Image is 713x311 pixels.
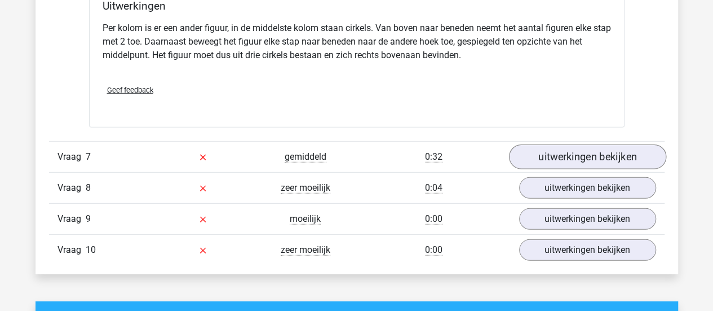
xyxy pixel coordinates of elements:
span: gemiddeld [285,151,326,163]
a: uitwerkingen bekijken [519,208,656,230]
span: 0:00 [425,213,442,225]
a: uitwerkingen bekijken [519,239,656,261]
span: 10 [86,244,96,255]
span: 7 [86,151,91,162]
a: uitwerkingen bekijken [519,177,656,199]
span: zeer moeilijk [281,244,330,256]
p: Per kolom is er een ander figuur, in de middelste kolom staan cirkels. Van boven naar beneden nee... [103,21,611,62]
span: Vraag [57,212,86,226]
span: Geef feedback [107,86,153,94]
span: Vraag [57,243,86,257]
span: Vraag [57,150,86,164]
span: 0:00 [425,244,442,256]
span: 9 [86,213,91,224]
span: Vraag [57,181,86,195]
span: 0:32 [425,151,442,163]
a: uitwerkingen bekijken [508,144,666,169]
span: 8 [86,182,91,193]
span: zeer moeilijk [281,182,330,194]
span: 0:04 [425,182,442,194]
span: moeilijk [290,213,321,225]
